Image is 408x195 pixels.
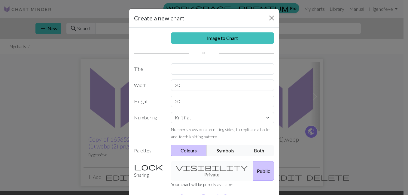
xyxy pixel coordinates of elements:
label: Sharing [130,161,167,181]
label: Title [130,63,167,75]
button: Symbols [207,145,245,156]
small: Numbers rows on alternating sides, to replicate a back-and-forth knitting pattern. [171,127,270,139]
label: Height [130,96,167,107]
h5: Create a new chart [134,13,184,22]
label: Numbering [130,112,167,140]
label: Width [130,79,167,91]
label: Palettes [130,145,167,156]
button: Close [267,13,276,23]
a: Image to Chart [171,32,274,44]
small: Your chart will be publicly available [171,182,233,187]
button: Both [244,145,274,156]
button: Colours [171,145,207,156]
button: Public [253,161,274,181]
